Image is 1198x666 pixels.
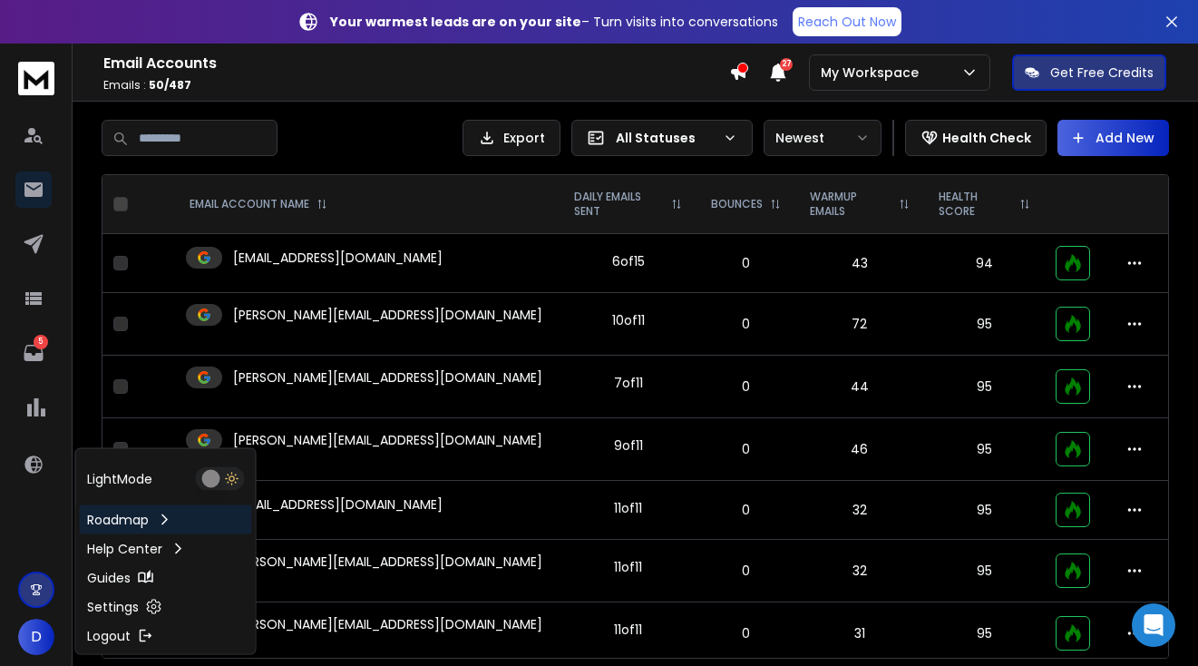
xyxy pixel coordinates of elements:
p: WARMUP EMAILS [810,190,891,219]
p: 0 [707,254,784,272]
div: 11 of 11 [614,621,642,639]
p: [PERSON_NAME][EMAIL_ADDRESS][DOMAIN_NAME] [233,431,542,449]
p: [PERSON_NAME][EMAIL_ADDRESS][DOMAIN_NAME] [233,553,542,571]
p: All Statuses [616,129,716,147]
td: 95 [924,540,1045,602]
div: 7 of 11 [614,374,643,392]
p: Light Mode [87,470,152,488]
p: [EMAIL_ADDRESS][DOMAIN_NAME] [233,495,443,514]
div: 10 of 11 [612,311,645,329]
p: HEALTH SCORE [939,190,1012,219]
span: 50 / 487 [149,77,191,93]
p: 0 [707,315,784,333]
td: 95 [924,602,1045,665]
button: Health Check [905,120,1047,156]
div: EMAIL ACCOUNT NAME [190,197,327,211]
td: 46 [795,418,924,481]
p: 0 [707,501,784,519]
td: 44 [795,356,924,418]
div: 6 of 15 [612,252,645,270]
p: BOUNCES [711,197,763,211]
p: Guides [87,569,131,587]
p: 0 [707,377,784,396]
p: Logout [87,627,131,645]
p: Roadmap [87,511,149,529]
a: 5 [15,335,52,371]
a: Guides [80,563,252,593]
p: My Workspace [821,64,926,82]
td: 94 [924,234,1045,293]
button: Newest [764,120,881,156]
a: Roadmap [80,505,252,534]
p: Health Check [942,129,1031,147]
button: Get Free Credits [1012,54,1166,91]
td: 32 [795,481,924,540]
td: 95 [924,356,1045,418]
h1: Email Accounts [103,53,729,74]
strong: Your warmest leads are on your site [330,13,581,31]
button: D [18,619,54,655]
a: Reach Out Now [793,7,901,36]
p: Get Free Credits [1050,64,1154,82]
td: 72 [795,293,924,356]
td: 32 [795,540,924,602]
td: 43 [795,234,924,293]
button: Export [463,120,560,156]
p: 5 [34,335,48,349]
p: Reach Out Now [798,13,896,31]
p: DAILY EMAILS SENT [574,190,664,219]
button: Add New [1057,120,1169,156]
p: 0 [707,440,784,458]
img: logo [18,62,54,95]
td: 95 [924,481,1045,540]
p: [PERSON_NAME][EMAIL_ADDRESS][DOMAIN_NAME] [233,615,542,633]
td: 95 [924,418,1045,481]
a: Settings [80,593,252,622]
p: [EMAIL_ADDRESS][DOMAIN_NAME] [233,249,443,267]
a: Help Center [80,534,252,563]
p: [PERSON_NAME][EMAIL_ADDRESS][DOMAIN_NAME] [233,306,542,324]
p: Emails : [103,78,729,93]
p: [PERSON_NAME][EMAIL_ADDRESS][DOMAIN_NAME] [233,368,542,387]
p: 0 [707,562,784,580]
td: 31 [795,602,924,665]
p: – Turn visits into conversations [330,13,778,31]
div: 9 of 11 [614,436,643,455]
div: 11 of 11 [614,499,642,517]
div: 11 of 11 [614,558,642,576]
td: 95 [924,293,1045,356]
p: Settings [87,598,139,616]
div: Open Intercom Messenger [1132,603,1175,647]
p: 0 [707,624,784,642]
p: Help Center [87,540,162,558]
span: 27 [780,58,793,71]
